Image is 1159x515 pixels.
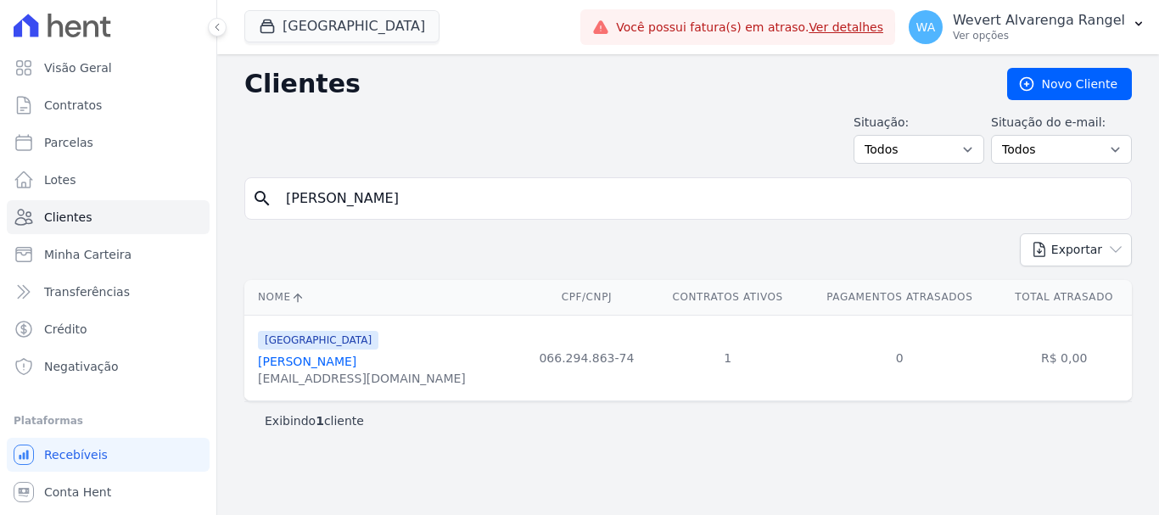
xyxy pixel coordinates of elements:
a: Novo Cliente [1007,68,1132,100]
div: Plataformas [14,411,203,431]
span: WA [916,21,936,33]
a: Recebíveis [7,438,210,472]
a: Lotes [7,163,210,197]
th: Contratos Ativos [652,280,803,315]
p: Exibindo cliente [265,412,364,429]
th: Pagamentos Atrasados [803,280,996,315]
td: 066.294.863-74 [521,315,652,400]
th: CPF/CNPJ [521,280,652,315]
span: Você possui fatura(s) em atraso. [616,19,883,36]
label: Situação: [854,114,984,132]
a: Ver detalhes [809,20,883,34]
p: Wevert Alvarenga Rangel [953,12,1125,29]
h2: Clientes [244,69,980,99]
span: Visão Geral [44,59,112,76]
th: Nome [244,280,521,315]
input: Buscar por nome, CPF ou e-mail [276,182,1124,216]
label: Situação do e-mail: [991,114,1132,132]
div: [EMAIL_ADDRESS][DOMAIN_NAME] [258,370,466,387]
button: Exportar [1020,233,1132,266]
a: Transferências [7,275,210,309]
span: Parcelas [44,134,93,151]
span: Lotes [44,171,76,188]
a: Visão Geral [7,51,210,85]
span: Clientes [44,209,92,226]
span: Minha Carteira [44,246,132,263]
span: Contratos [44,97,102,114]
span: [GEOGRAPHIC_DATA] [258,331,378,350]
a: [PERSON_NAME] [258,355,356,368]
button: WA Wevert Alvarenga Rangel Ver opções [895,3,1159,51]
a: Clientes [7,200,210,234]
span: Recebíveis [44,446,108,463]
span: Crédito [44,321,87,338]
a: Minha Carteira [7,238,210,271]
a: Parcelas [7,126,210,160]
span: Negativação [44,358,119,375]
span: Transferências [44,283,130,300]
td: 1 [652,315,803,400]
a: Negativação [7,350,210,383]
a: Contratos [7,88,210,122]
button: [GEOGRAPHIC_DATA] [244,10,440,42]
i: search [252,188,272,209]
span: Conta Hent [44,484,111,501]
th: Total Atrasado [996,280,1132,315]
td: 0 [803,315,996,400]
b: 1 [316,414,324,428]
p: Ver opções [953,29,1125,42]
a: Crédito [7,312,210,346]
td: R$ 0,00 [996,315,1132,400]
a: Conta Hent [7,475,210,509]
